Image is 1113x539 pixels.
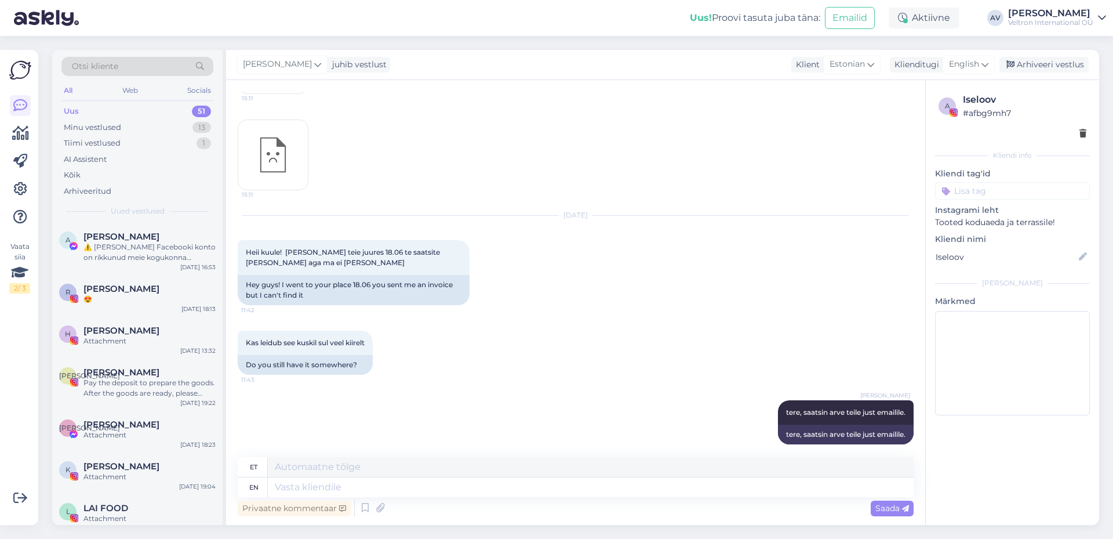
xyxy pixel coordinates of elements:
[83,294,216,305] div: 😍
[935,216,1090,229] p: Tooted koduaeda ja terrassile!
[83,513,216,524] div: Attachment
[9,59,31,81] img: Askly Logo
[59,371,120,380] span: [PERSON_NAME]
[690,11,820,25] div: Proovi tasuta juba täna:
[180,440,216,449] div: [DATE] 18:23
[935,182,1090,200] input: Lisa tag
[963,107,1086,120] div: # afbg9mh7
[83,231,159,242] span: Abraham Fernando
[1008,9,1093,18] div: [PERSON_NAME]
[935,150,1090,161] div: Kliendi info
[935,233,1090,245] p: Kliendi nimi
[825,7,875,29] button: Emailid
[935,295,1090,308] p: Märkmed
[59,424,120,432] span: [PERSON_NAME]
[192,106,211,117] div: 51
[83,367,159,378] span: 赵歆茜
[83,336,216,346] div: Attachment
[185,83,213,98] div: Socials
[65,330,71,338] span: H
[64,186,111,197] div: Arhiveeritud
[246,338,365,347] span: Kas leidub see kuskil sul veel kiirelt
[328,59,387,71] div: juhib vestlust
[111,206,165,216] span: Uued vestlused
[83,461,159,472] span: Kristin Kerro
[66,465,71,474] span: K
[830,58,865,71] span: Estonian
[83,242,216,263] div: ⚠️ [PERSON_NAME] Facebooki konto on rikkunud meie kogukonna standardeid. Meie süsteem on saanud p...
[181,524,216,533] div: [DATE] 19:17
[935,168,1090,180] p: Kliendi tag'id
[987,10,1003,26] div: AV
[786,408,905,417] span: tere, saatsin arve teile just emailile.
[9,241,30,294] div: Vaata siia
[83,472,216,482] div: Attachment
[72,60,118,73] span: Otsi kliente
[249,477,259,497] div: en
[963,93,1086,107] div: Iseloov
[197,138,211,149] div: 1
[778,425,914,444] div: tere, saatsin arve teile just emailile.
[64,122,121,133] div: Minu vestlused
[242,94,285,103] span: 15:11
[999,57,1089,73] div: Arhiveeri vestlus
[890,59,939,71] div: Klienditugi
[935,278,1090,288] div: [PERSON_NAME]
[64,138,121,149] div: Tiimi vestlused
[66,288,71,296] span: R
[64,169,81,181] div: Kõik
[238,501,351,516] div: Privaatne kommentaar
[192,122,211,133] div: 13
[83,503,128,513] span: LAI FOOD
[238,210,914,220] div: [DATE]
[120,83,140,98] div: Web
[791,59,820,71] div: Klient
[66,236,71,244] span: A
[867,445,910,454] span: 12:18
[180,346,216,355] div: [DATE] 13:32
[889,8,959,28] div: Aktiivne
[179,482,216,491] div: [DATE] 19:04
[238,355,373,375] div: Do you still have it somewhere?
[180,263,216,272] div: [DATE] 16:53
[83,325,159,336] span: Hanno Tank
[83,430,216,440] div: Attachment
[66,507,70,516] span: L
[83,284,159,294] span: Rait Kristal
[64,154,107,165] div: AI Assistent
[241,375,285,384] span: 11:43
[860,391,910,400] span: [PERSON_NAME]
[243,58,312,71] span: [PERSON_NAME]
[945,102,950,110] span: a
[246,248,442,267] span: Heii kuule! [PERSON_NAME] teie juures 18.06 te saatsite [PERSON_NAME] aga ma ei [PERSON_NAME]
[1008,9,1106,27] a: [PERSON_NAME]Veltron International OÜ
[61,83,75,98] div: All
[242,190,285,199] span: 15:11
[181,305,216,313] div: [DATE] 18:13
[875,503,909,513] span: Saada
[690,12,712,23] b: Uus!
[935,204,1090,216] p: Instagrami leht
[64,106,79,117] div: Uus
[949,58,979,71] span: English
[9,283,30,294] div: 2 / 3
[241,306,285,314] span: 11:42
[238,275,470,305] div: Hey guys! I went to your place 18.06 you sent me an invoice but I can't find it
[83,419,159,430] span: Анатолій Сергієнко
[180,399,216,407] div: [DATE] 19:22
[1008,18,1093,27] div: Veltron International OÜ
[936,251,1076,263] input: Lisa nimi
[83,378,216,399] div: Pay the deposit to prepare the goods. After the goods are ready, please inspect them and confirm ...
[250,457,257,477] div: et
